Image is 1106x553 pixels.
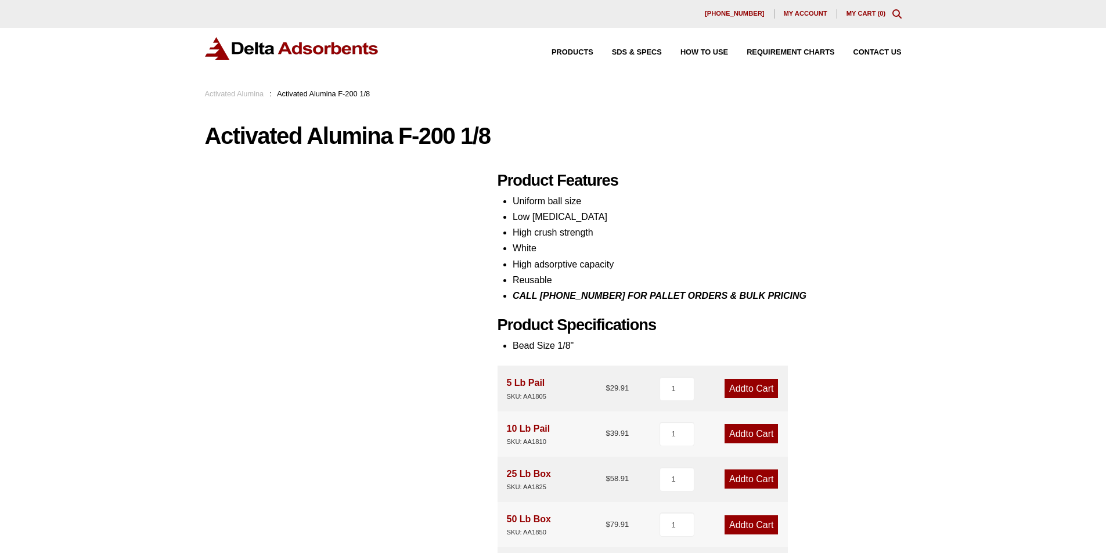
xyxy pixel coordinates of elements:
a: My Cart (0) [846,10,886,17]
a: Add to Cart [725,515,778,534]
span: How to Use [680,49,728,56]
li: White [513,240,902,256]
bdi: 39.91 [606,429,629,438]
a: Add to Cart [725,379,778,398]
span: $ [606,520,610,529]
span: My account [784,10,827,17]
div: Toggle Modal Content [892,9,902,19]
a: [PHONE_NUMBER] [696,9,774,19]
span: 0 [880,10,883,17]
span: [PHONE_NUMBER] [705,10,765,17]
h2: Product Features [498,171,902,190]
a: Activated Alumina [205,89,264,98]
span: : [269,89,272,98]
span: Requirement Charts [747,49,834,56]
a: Add to Cart [725,424,778,443]
div: 10 Lb Pail [507,421,550,447]
span: $ [606,474,610,483]
bdi: 29.91 [606,384,629,392]
li: Uniform ball size [513,193,902,209]
li: Bead Size 1/8" [513,338,902,353]
bdi: 58.91 [606,474,629,483]
div: 5 Lb Pail [507,375,546,402]
i: CALL [PHONE_NUMBER] FOR PALLET ORDERS & BULK PRICING [513,291,806,301]
span: Products [552,49,593,56]
a: Products [533,49,593,56]
h2: Product Specifications [498,316,902,335]
div: SKU: AA1805 [507,391,546,402]
li: Reusable [513,272,902,288]
span: Activated Alumina F-200 1/8 [277,89,370,98]
a: Contact Us [835,49,902,56]
li: High adsorptive capacity [513,256,902,272]
span: Contact Us [853,49,902,56]
h1: Activated Alumina F-200 1/8 [205,124,902,148]
a: How to Use [662,49,728,56]
a: Requirement Charts [728,49,834,56]
span: $ [606,429,610,438]
li: Low [MEDICAL_DATA] [513,209,902,225]
a: My account [774,9,837,19]
span: SDS & SPECS [612,49,662,56]
a: Add to Cart [725,469,778,489]
img: Delta Adsorbents [205,37,379,60]
a: SDS & SPECS [593,49,662,56]
div: SKU: AA1810 [507,436,550,447]
li: High crush strength [513,225,902,240]
bdi: 79.91 [606,520,629,529]
div: SKU: AA1850 [507,527,551,538]
div: 25 Lb Box [507,466,551,493]
span: $ [606,384,610,392]
div: 50 Lb Box [507,511,551,538]
div: SKU: AA1825 [507,482,551,493]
